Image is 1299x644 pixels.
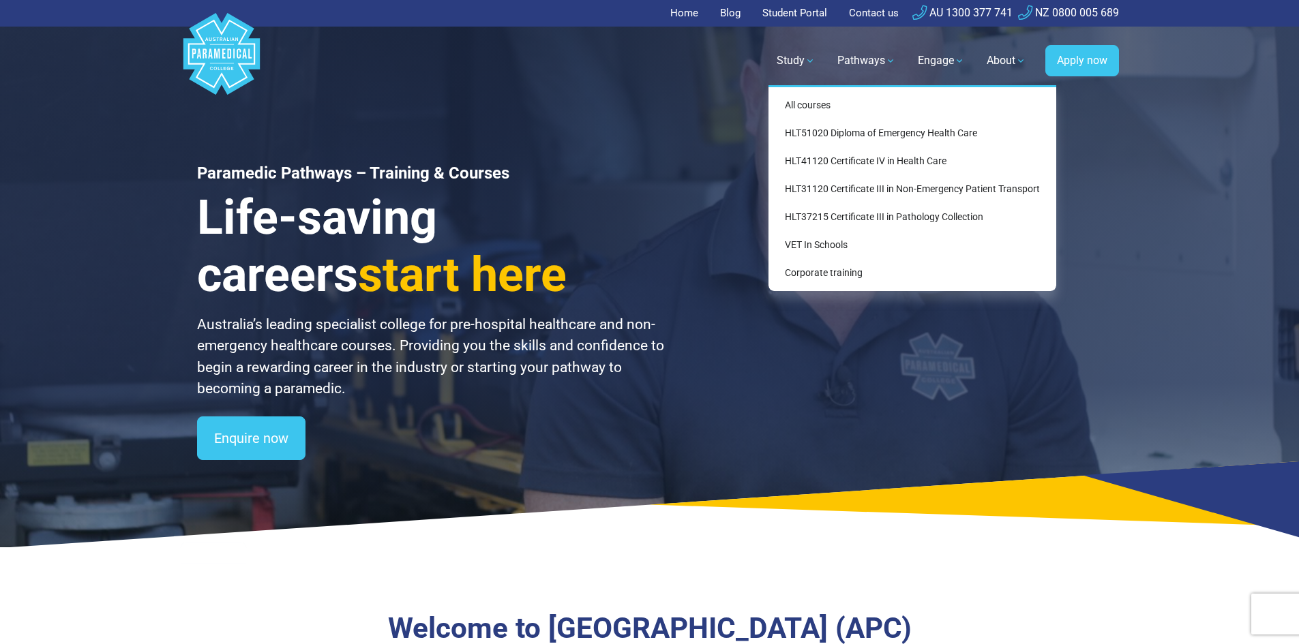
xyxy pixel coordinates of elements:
a: Engage [910,42,973,80]
a: Australian Paramedical College [181,27,263,95]
a: All courses [774,93,1051,118]
div: Study [768,85,1056,291]
a: NZ 0800 005 689 [1018,6,1119,19]
a: HLT37215 Certificate III in Pathology Collection [774,204,1051,230]
a: Pathways [829,42,904,80]
a: HLT41120 Certificate IV in Health Care [774,149,1051,174]
a: HLT51020 Diploma of Emergency Health Care [774,121,1051,146]
span: start here [358,247,567,303]
a: Corporate training [774,260,1051,286]
a: Study [768,42,824,80]
p: Australia’s leading specialist college for pre-hospital healthcare and non-emergency healthcare c... [197,314,666,400]
a: VET In Schools [774,232,1051,258]
h3: Life-saving careers [197,189,666,303]
a: HLT31120 Certificate III in Non-Emergency Patient Transport [774,177,1051,202]
h1: Paramedic Pathways – Training & Courses [197,164,666,183]
a: Apply now [1045,45,1119,76]
a: AU 1300 377 741 [912,6,1013,19]
a: About [979,42,1034,80]
a: Enquire now [197,416,305,460]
